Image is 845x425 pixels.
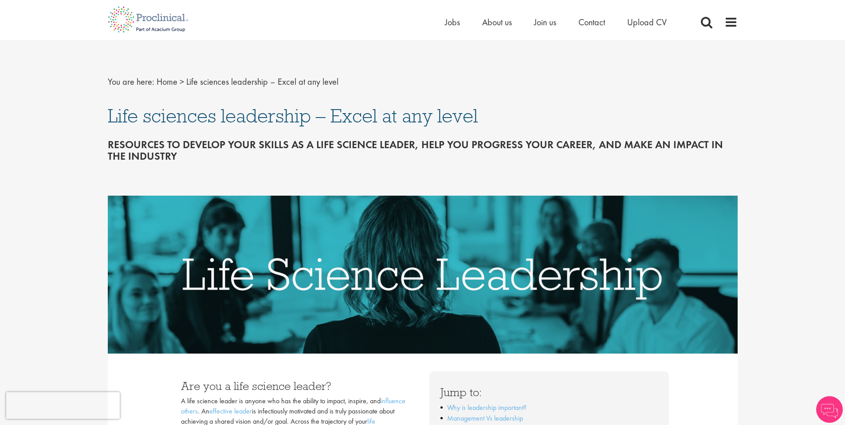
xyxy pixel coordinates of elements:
span: You are here: [108,76,154,87]
a: Jobs [445,16,460,28]
a: Why is leadership important? [447,403,527,412]
a: breadcrumb link [157,76,177,87]
a: About us [482,16,512,28]
a: Join us [534,16,556,28]
h2: Resources to Develop your skills AS A LIFE SCIENCE LEADER, help you progress your career, and mak... [108,139,738,162]
span: > [180,76,184,87]
span: Life sciences leadership – Excel at any level [108,104,478,128]
a: influence others [181,396,405,416]
a: Contact [578,16,605,28]
a: Management Vs leadership [447,413,523,423]
iframe: reCAPTCHA [6,392,120,419]
h3: Jump to: [440,386,658,398]
a: Upload CV [627,16,667,28]
a: effective leader [209,406,252,416]
span: Life sciences leadership – Excel at any level [186,76,338,87]
img: Life Science Leadership [108,196,738,354]
h3: Are you a life science leader? [181,380,416,392]
img: Chatbot [816,396,843,423]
